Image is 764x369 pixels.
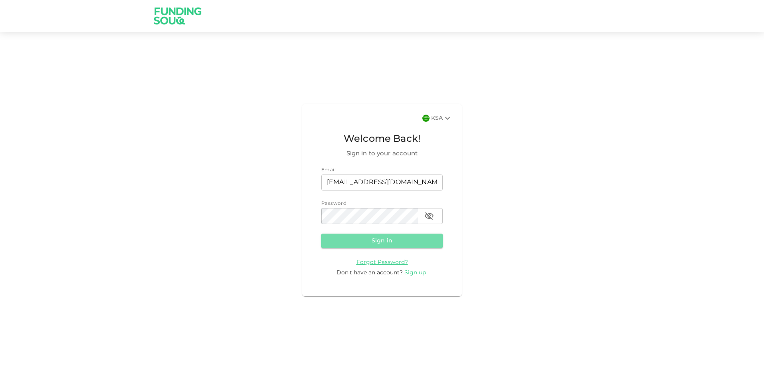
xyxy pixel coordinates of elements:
input: email [321,175,443,190]
a: Forgot Password? [356,259,408,265]
button: Sign in [321,234,443,248]
span: Forgot Password? [356,260,408,265]
span: Don't have an account? [336,270,403,276]
span: Welcome Back! [321,132,443,147]
span: Password [321,201,346,206]
span: Sign up [404,270,426,276]
div: KSA [431,113,452,123]
span: Email [321,168,336,173]
input: password [321,208,418,224]
span: Sign in to your account [321,149,443,159]
img: flag-sa.b9a346574cdc8950dd34b50780441f57.svg [422,115,430,122]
